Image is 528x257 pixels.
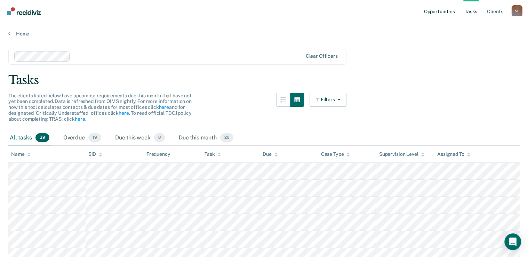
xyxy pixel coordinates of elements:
[119,110,129,116] a: here
[305,53,337,59] div: Clear officers
[35,133,49,142] span: 39
[154,133,165,142] span: 0
[504,233,521,250] div: Open Intercom Messenger
[8,73,520,87] div: Tasks
[159,104,169,110] a: here
[321,151,350,157] div: Case Type
[177,130,235,146] div: Due this month20
[437,151,470,157] div: Assigned To
[7,7,41,15] img: Recidiviz
[8,130,51,146] div: All tasks39
[75,116,85,122] a: here
[8,31,520,37] a: Home
[62,130,103,146] div: Overdue19
[379,151,425,157] div: Supervision Level
[511,5,522,16] div: S L
[114,130,166,146] div: Due this week0
[310,93,346,107] button: Filters
[146,151,170,157] div: Frequency
[205,151,221,157] div: Task
[511,5,522,16] button: Profile dropdown button
[8,93,192,122] span: The clients listed below have upcoming requirements due this month that have not yet been complet...
[263,151,278,157] div: Due
[88,151,103,157] div: SID
[88,133,101,142] span: 19
[220,133,233,142] span: 20
[11,151,31,157] div: Name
